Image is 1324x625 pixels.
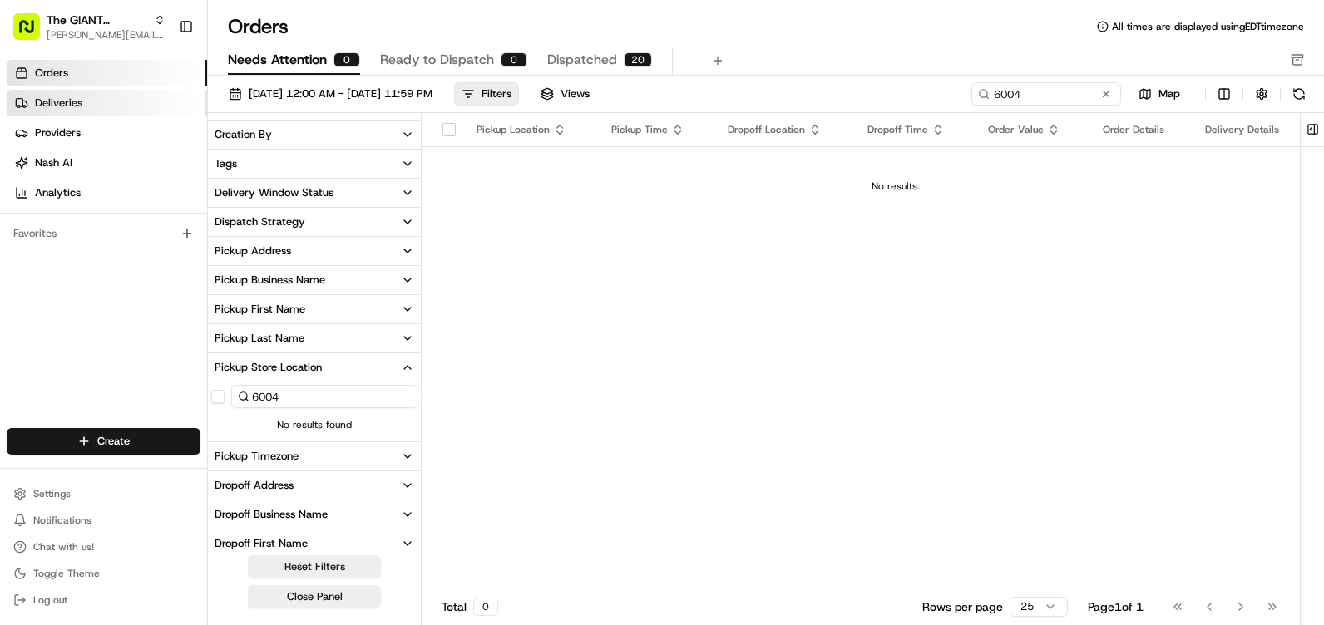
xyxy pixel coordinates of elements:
[231,385,417,408] input: Pickup Store Location
[35,185,81,200] span: Analytics
[228,50,327,70] span: Needs Attention
[215,478,294,493] div: Dropoff Address
[867,123,961,136] div: Dropoff Time
[117,281,201,294] a: Powered byPylon
[17,243,30,256] div: 📗
[7,509,200,532] button: Notifications
[33,567,100,580] span: Toggle Theme
[208,121,421,149] button: Creation By
[57,175,210,189] div: We're available if you need us!
[454,82,519,106] button: Filters
[249,86,432,101] span: [DATE] 12:00 AM - [DATE] 11:59 PM
[473,598,498,616] div: 0
[157,241,267,258] span: API Documentation
[215,360,322,375] div: Pickup Store Location
[922,598,1003,615] p: Rows per page
[208,471,421,500] button: Dropoff Address
[7,588,200,612] button: Log out
[988,123,1076,136] div: Order Value
[57,159,273,175] div: Start new chat
[728,123,841,136] div: Dropoff Location
[141,243,154,256] div: 💻
[7,150,207,176] a: Nash AI
[547,50,617,70] span: Dispatched
[208,500,421,529] button: Dropoff Business Name
[215,536,308,551] div: Dropoff First Name
[971,82,1121,106] input: Type to search
[7,482,200,505] button: Settings
[482,86,511,101] div: Filters
[33,241,127,258] span: Knowledge Base
[208,295,421,323] button: Pickup First Name
[215,507,328,522] div: Dropoff Business Name
[33,514,91,527] span: Notifications
[17,17,50,50] img: Nash
[208,418,421,431] span: No results found
[35,96,82,111] span: Deliveries
[501,52,527,67] div: 0
[477,123,585,136] div: Pickup Location
[1112,20,1304,33] span: All times are displayed using EDT timezone
[134,234,274,264] a: 💻API Documentation
[208,179,421,207] button: Delivery Window Status
[228,13,289,40] h1: Orders
[442,598,498,616] div: Total
[1205,123,1295,136] div: Delivery Details
[7,120,207,146] a: Providers
[10,234,134,264] a: 📗Knowledge Base
[35,125,81,140] span: Providers
[17,159,47,189] img: 1736555255976-a54dd68f-1ca7-489b-9aae-adbdc363a1c4
[1103,123,1178,136] div: Order Details
[208,266,421,294] button: Pickup Business Name
[248,555,381,578] button: Reset Filters
[215,449,299,464] div: Pickup Timezone
[333,52,360,67] div: 0
[215,273,325,288] div: Pickup Business Name
[7,180,207,206] a: Analytics
[208,150,421,178] button: Tags
[208,208,421,236] button: Dispatch Strategy
[17,66,303,93] p: Welcome 👋
[208,442,421,470] button: Pickup Timezone
[208,324,421,352] button: Pickup Last Name
[35,66,68,81] span: Orders
[47,12,147,28] button: The GIANT Company
[215,185,333,200] div: Delivery Window Status
[215,244,291,258] div: Pickup Address
[33,487,71,500] span: Settings
[533,82,597,106] button: Views
[215,302,305,317] div: Pickup First Name
[7,562,200,585] button: Toggle Theme
[208,237,421,265] button: Pickup Address
[165,282,201,294] span: Pylon
[1158,86,1180,101] span: Map
[380,50,494,70] span: Ready to Dispatch
[283,164,303,184] button: Start new chat
[208,353,421,381] button: Pickup Store Location
[7,90,207,116] a: Deliveries
[7,428,200,455] button: Create
[1287,82,1311,106] button: Refresh
[43,107,274,125] input: Clear
[221,82,440,106] button: [DATE] 12:00 AM - [DATE] 11:59 PM
[33,593,67,607] span: Log out
[215,331,304,346] div: Pickup Last Name
[33,540,94,554] span: Chat with us!
[47,28,165,42] button: [PERSON_NAME][EMAIL_ADDRESS][DOMAIN_NAME]
[1128,84,1191,104] button: Map
[208,529,421,558] button: Dropoff First Name
[215,127,272,142] div: Creation By
[215,214,305,229] div: Dispatch Strategy
[1088,598,1144,615] div: Page 1 of 1
[97,434,130,449] span: Create
[611,123,700,136] div: Pickup Time
[248,585,381,608] button: Close Panel
[624,52,652,67] div: 20
[561,86,590,101] span: Views
[7,7,172,47] button: The GIANT Company[PERSON_NAME][EMAIL_ADDRESS][DOMAIN_NAME]
[7,535,200,559] button: Chat with us!
[215,156,237,171] div: Tags
[35,155,72,170] span: Nash AI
